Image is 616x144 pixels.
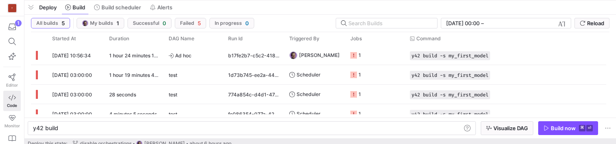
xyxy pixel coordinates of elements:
[587,20,604,26] span: Reload
[297,104,321,123] span: Scheduler
[73,4,85,11] span: Build
[169,65,177,85] span: test
[3,91,21,111] a: Code
[7,103,17,108] span: Code
[359,104,361,123] div: 1
[31,18,70,28] button: All builds5
[15,20,22,26] div: 1
[446,20,480,26] input: Start datetime
[169,105,177,124] span: test
[3,20,21,34] button: 1
[289,51,297,59] img: https://storage.googleapis.com/y42-prod-data-exchange/images/9mlvGdob1SBuJGjnK24K4byluFUhBXBzD3rX...
[3,70,21,91] a: Editor
[3,1,21,15] a: T
[109,111,157,117] y42-duration: 4 minutes 5 seconds
[359,46,361,65] div: 1
[223,85,284,104] div: 774a854c-d4d1-47c1-bda2-d2b65cafc682
[82,20,88,26] img: https://storage.googleapis.com/y42-prod-data-exchange/images/9mlvGdob1SBuJGjnK24K4byluFUhBXBzD3rX...
[538,121,598,135] button: Build now⌘⏎
[109,36,129,41] span: Duration
[350,36,362,41] span: Jobs
[481,20,484,26] span: –
[299,46,340,65] span: [PERSON_NAME]
[215,20,242,26] span: In progress
[579,125,585,131] kbd: ⌘
[359,65,361,84] div: 1
[39,4,57,11] span: Deploy
[411,72,488,78] span: y42 build -s my_first_model
[169,85,177,104] span: test
[411,111,488,117] span: y42 build -s my_first_model
[77,18,124,28] button: https://storage.googleapis.com/y42-prod-data-exchange/images/9mlvGdob1SBuJGjnK24K4byluFUhBXBzD3rX...
[209,18,254,28] button: In progress0
[228,36,243,41] span: Run Id
[411,92,488,98] span: y42 build -s my_first_model
[223,46,284,65] div: b17fe2b7-c5c2-4183-a9c7-89999471fc89
[416,36,441,41] span: Command
[52,111,92,117] span: [DATE] 03:00:00
[109,92,136,98] y42-duration: 28 seconds
[586,125,593,131] kbd: ⏎
[297,85,321,104] span: Scheduler
[101,4,141,11] span: Build scheduler
[146,0,176,14] button: Alerts
[8,4,16,12] div: T
[52,72,92,78] span: [DATE] 03:00:00
[411,53,488,59] span: y42 build -s my_first_model
[36,20,58,26] span: All builds
[62,0,89,14] button: Build
[52,92,92,98] span: [DATE] 03:00:00
[175,18,206,28] button: Failed5
[486,20,539,26] input: End datetime
[574,18,609,28] button: Reload
[90,0,145,14] button: Build scheduler
[62,20,65,26] span: 5
[481,121,533,135] button: Visualize DAG
[180,20,194,26] span: Failed
[109,72,178,78] y42-duration: 1 hour 19 minutes 47 seconds
[169,46,218,65] span: Ad hoc
[157,4,172,11] span: Alerts
[223,65,284,84] div: 1d73b745-ee2a-44e4-97a5-847ce13b6aa7
[52,52,91,59] span: [DATE] 10:56:34
[4,123,20,128] span: Monitor
[359,85,361,104] div: 1
[109,52,178,59] y42-duration: 1 hour 24 minutes 18 seconds
[198,20,201,26] span: 5
[128,18,172,28] button: Successful0
[117,20,119,26] span: 1
[33,124,58,131] span: y42 build
[289,36,319,41] span: Triggered By
[163,20,166,26] span: 0
[6,83,18,87] span: Editor
[297,65,321,84] span: Scheduler
[133,20,159,26] span: Successful
[169,36,194,41] span: DAG Name
[52,36,76,41] span: Started At
[90,20,113,26] span: My builds
[493,125,528,131] span: Visualize DAG
[223,104,284,123] div: fe086354-077a-4223-af37-f18910507091
[551,125,576,131] div: Build now
[348,20,431,26] input: Search Builds
[3,111,21,131] a: Monitor
[245,20,249,26] span: 0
